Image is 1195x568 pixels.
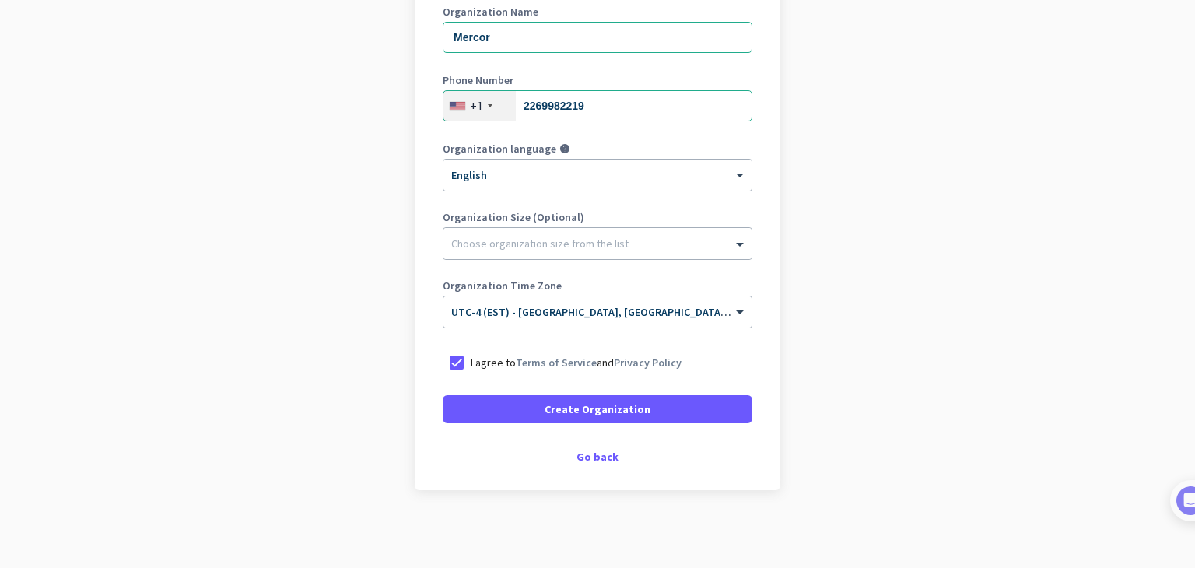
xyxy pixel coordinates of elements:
[471,355,682,370] p: I agree to and
[516,356,597,370] a: Terms of Service
[443,280,752,291] label: Organization Time Zone
[443,451,752,462] div: Go back
[443,22,752,53] input: What is the name of your organization?
[559,143,570,154] i: help
[545,401,650,417] span: Create Organization
[443,212,752,223] label: Organization Size (Optional)
[443,395,752,423] button: Create Organization
[470,98,483,114] div: +1
[443,143,556,154] label: Organization language
[614,356,682,370] a: Privacy Policy
[443,90,752,121] input: 201-555-0123
[443,75,752,86] label: Phone Number
[443,6,752,17] label: Organization Name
